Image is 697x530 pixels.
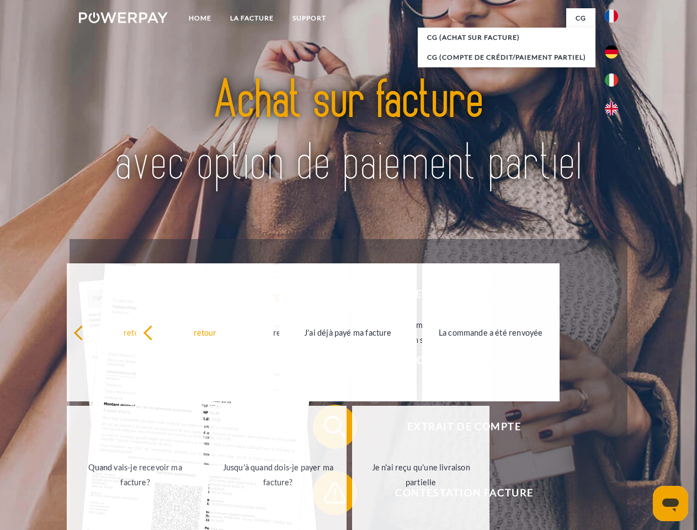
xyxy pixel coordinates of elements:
[418,28,595,47] a: CG (achat sur facture)
[216,460,340,490] div: Jusqu'à quand dois-je payer ma facture?
[605,45,618,59] img: de
[286,325,410,340] div: J'ai déjà payé ma facture
[566,8,595,28] a: CG
[73,325,198,340] div: retour
[359,460,483,490] div: Je n'ai reçu qu'une livraison partielle
[605,102,618,115] img: en
[105,53,592,211] img: title-powerpay_fr.svg
[179,8,221,28] a: Home
[143,325,267,340] div: retour
[605,9,618,23] img: fr
[653,486,688,521] iframe: Bouton de lancement de la fenêtre de messagerie
[221,8,283,28] a: LA FACTURE
[283,8,336,28] a: Support
[79,12,168,23] img: logo-powerpay-white.svg
[73,460,198,490] div: Quand vais-je recevoir ma facture?
[429,325,553,340] div: La commande a été renvoyée
[605,73,618,87] img: it
[418,47,595,67] a: CG (Compte de crédit/paiement partiel)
